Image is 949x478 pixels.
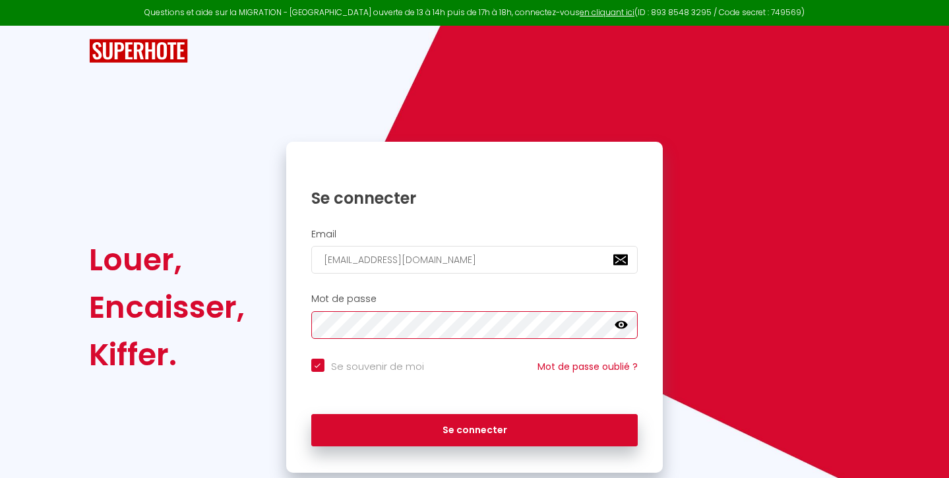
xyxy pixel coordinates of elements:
a: Mot de passe oublié ? [537,360,638,373]
img: SuperHote logo [89,39,188,63]
h1: Se connecter [311,188,638,208]
h2: Email [311,229,638,240]
a: en cliquant ici [580,7,634,18]
h2: Mot de passe [311,293,638,305]
button: Se connecter [311,414,638,447]
div: Louer, [89,236,245,284]
div: Encaisser, [89,284,245,331]
input: Ton Email [311,246,638,274]
div: Kiffer. [89,331,245,378]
